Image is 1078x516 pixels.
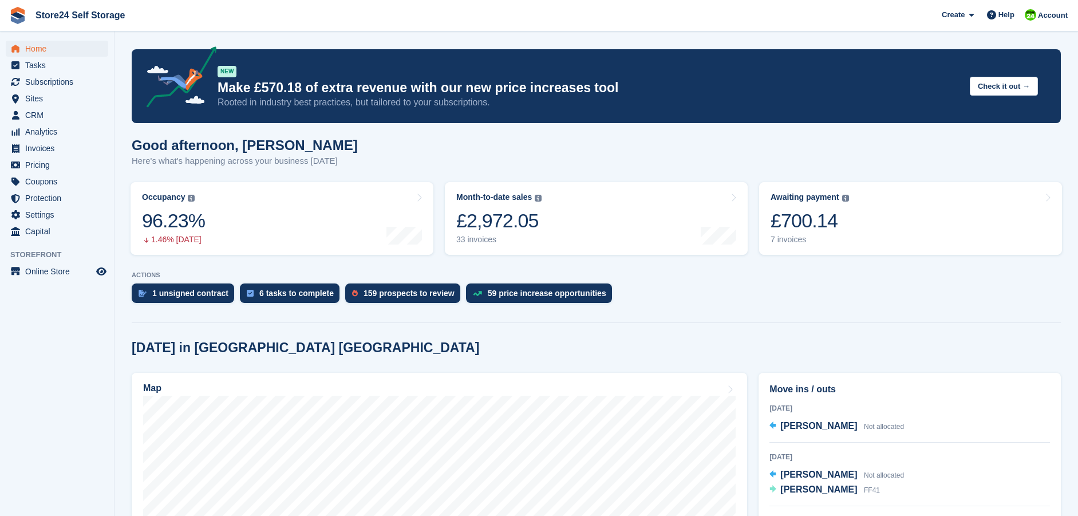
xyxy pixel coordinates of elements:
span: Online Store [25,263,94,279]
div: 7 invoices [771,235,849,245]
div: [DATE] [769,452,1050,462]
h2: [DATE] in [GEOGRAPHIC_DATA] [GEOGRAPHIC_DATA] [132,340,479,356]
a: menu [6,57,108,73]
h1: Good afternoon, [PERSON_NAME] [132,137,358,153]
a: menu [6,124,108,140]
a: menu [6,263,108,279]
img: stora-icon-8386f47178a22dfd0bd8f6a31ec36ba5ce8667c1dd55bd0f319d3a0aa187defe.svg [9,7,26,24]
a: menu [6,157,108,173]
div: Month-to-date sales [456,192,532,202]
span: Coupons [25,174,94,190]
a: 159 prospects to review [345,283,466,309]
div: 6 tasks to complete [259,289,334,298]
img: prospect-51fa495bee0391a8d652442698ab0144808aea92771e9ea1ae160a38d050c398.svg [352,290,358,297]
span: Not allocated [864,423,904,431]
img: price-adjustments-announcement-icon-8257ccfd72463d97f412b2fc003d46551f7dbcb40ab6d574587a9cd5c0d94... [137,46,217,112]
div: 1 unsigned contract [152,289,228,298]
span: Invoices [25,140,94,156]
span: CRM [25,107,94,123]
span: FF41 [864,486,880,494]
img: task-75834270c22a3079a89374b754ae025e5fb1db73e45f91037f5363f120a921f8.svg [247,290,254,297]
img: icon-info-grey-7440780725fd019a000dd9b08b2336e03edf1995a4989e88bcd33f0948082b44.svg [535,195,542,202]
a: Occupancy 96.23% 1.46% [DATE] [131,182,433,255]
a: 6 tasks to complete [240,283,345,309]
img: contract_signature_icon-13c848040528278c33f63329250d36e43548de30e8caae1d1a13099fd9432cc5.svg [139,290,147,297]
span: Capital [25,223,94,239]
h2: Map [143,383,161,393]
div: £700.14 [771,209,849,233]
a: Month-to-date sales £2,972.05 33 invoices [445,182,748,255]
button: Check it out → [970,77,1038,96]
a: menu [6,107,108,123]
span: Tasks [25,57,94,73]
span: Not allocated [864,471,904,479]
span: Home [25,41,94,57]
img: icon-info-grey-7440780725fd019a000dd9b08b2336e03edf1995a4989e88bcd33f0948082b44.svg [842,195,849,202]
a: [PERSON_NAME] Not allocated [769,468,904,483]
a: Awaiting payment £700.14 7 invoices [759,182,1062,255]
div: 33 invoices [456,235,542,245]
a: menu [6,41,108,57]
span: Help [998,9,1014,21]
a: menu [6,174,108,190]
span: Create [942,9,965,21]
a: Preview store [94,265,108,278]
div: £2,972.05 [456,209,542,233]
a: menu [6,74,108,90]
span: [PERSON_NAME] [780,470,857,479]
p: Here's what's happening across your business [DATE] [132,155,358,168]
div: 59 price increase opportunities [488,289,606,298]
a: [PERSON_NAME] Not allocated [769,419,904,434]
div: 159 prospects to review [364,289,455,298]
span: Protection [25,190,94,206]
img: price_increase_opportunities-93ffe204e8149a01c8c9dc8f82e8f89637d9d84a8eef4429ea346261dce0b2c0.svg [473,291,482,296]
p: Make £570.18 of extra revenue with our new price increases tool [218,80,961,96]
p: ACTIONS [132,271,1061,279]
a: 59 price increase opportunities [466,283,618,309]
span: Account [1038,10,1068,21]
img: icon-info-grey-7440780725fd019a000dd9b08b2336e03edf1995a4989e88bcd33f0948082b44.svg [188,195,195,202]
span: [PERSON_NAME] [780,421,857,431]
a: menu [6,190,108,206]
span: Settings [25,207,94,223]
div: [DATE] [769,403,1050,413]
a: Store24 Self Storage [31,6,130,25]
a: [PERSON_NAME] FF41 [769,483,880,498]
div: NEW [218,66,236,77]
a: menu [6,207,108,223]
img: Robert Sears [1025,9,1036,21]
div: 1.46% [DATE] [142,235,205,245]
div: Occupancy [142,192,185,202]
span: [PERSON_NAME] [780,485,857,494]
a: menu [6,223,108,239]
a: menu [6,90,108,107]
span: Sites [25,90,94,107]
span: Subscriptions [25,74,94,90]
span: Analytics [25,124,94,140]
h2: Move ins / outs [769,383,1050,396]
div: 96.23% [142,209,205,233]
span: Storefront [10,249,114,261]
a: menu [6,140,108,156]
div: Awaiting payment [771,192,839,202]
p: Rooted in industry best practices, but tailored to your subscriptions. [218,96,961,109]
span: Pricing [25,157,94,173]
a: 1 unsigned contract [132,283,240,309]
